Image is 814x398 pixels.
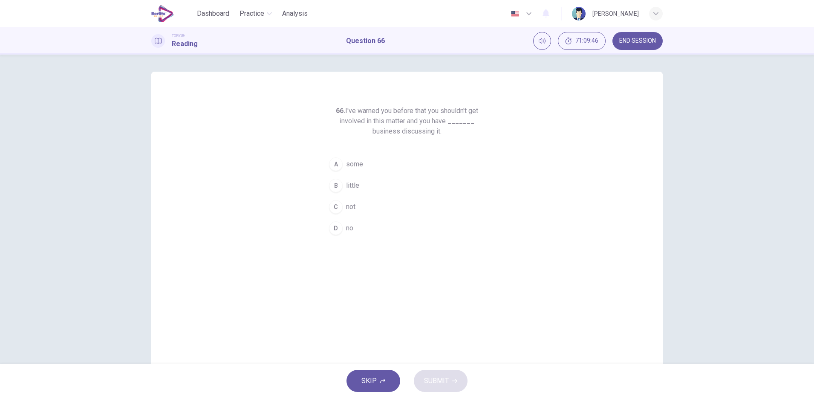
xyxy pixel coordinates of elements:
button: Cnot [325,196,489,218]
button: Dashboard [193,6,233,21]
span: SKIP [361,375,377,387]
img: EduSynch logo [151,5,174,22]
span: some [346,159,363,169]
button: Blittle [325,175,489,196]
button: Dno [325,218,489,239]
span: Analysis [282,9,308,19]
span: TOEIC® [172,33,185,39]
button: Asome [325,154,489,175]
div: B [329,179,343,192]
button: Practice [236,6,275,21]
h1: Reading [172,39,198,49]
div: D [329,221,343,235]
span: 71:09:46 [575,38,598,44]
span: no [346,223,353,233]
a: EduSynch logo [151,5,193,22]
div: Hide [558,32,606,50]
iframe: Intercom live chat [785,369,805,389]
h1: Question 66 [346,36,385,46]
button: Analysis [279,6,311,21]
span: Practice [240,9,264,19]
img: en [510,11,520,17]
div: A [329,157,343,171]
div: C [329,200,343,214]
span: little [346,180,359,191]
div: [PERSON_NAME] [592,9,639,19]
h6: I've warned you before that you shouldn't get involved in this matter and you have _______ busine... [325,106,489,137]
button: 71:09:46 [558,32,606,50]
span: END SESSION [619,38,656,44]
img: Profile picture [572,7,586,20]
span: not [346,202,355,212]
button: END SESSION [612,32,663,50]
span: Dashboard [197,9,229,19]
button: SKIP [346,370,400,392]
strong: 66. [336,107,345,115]
div: Mute [533,32,551,50]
